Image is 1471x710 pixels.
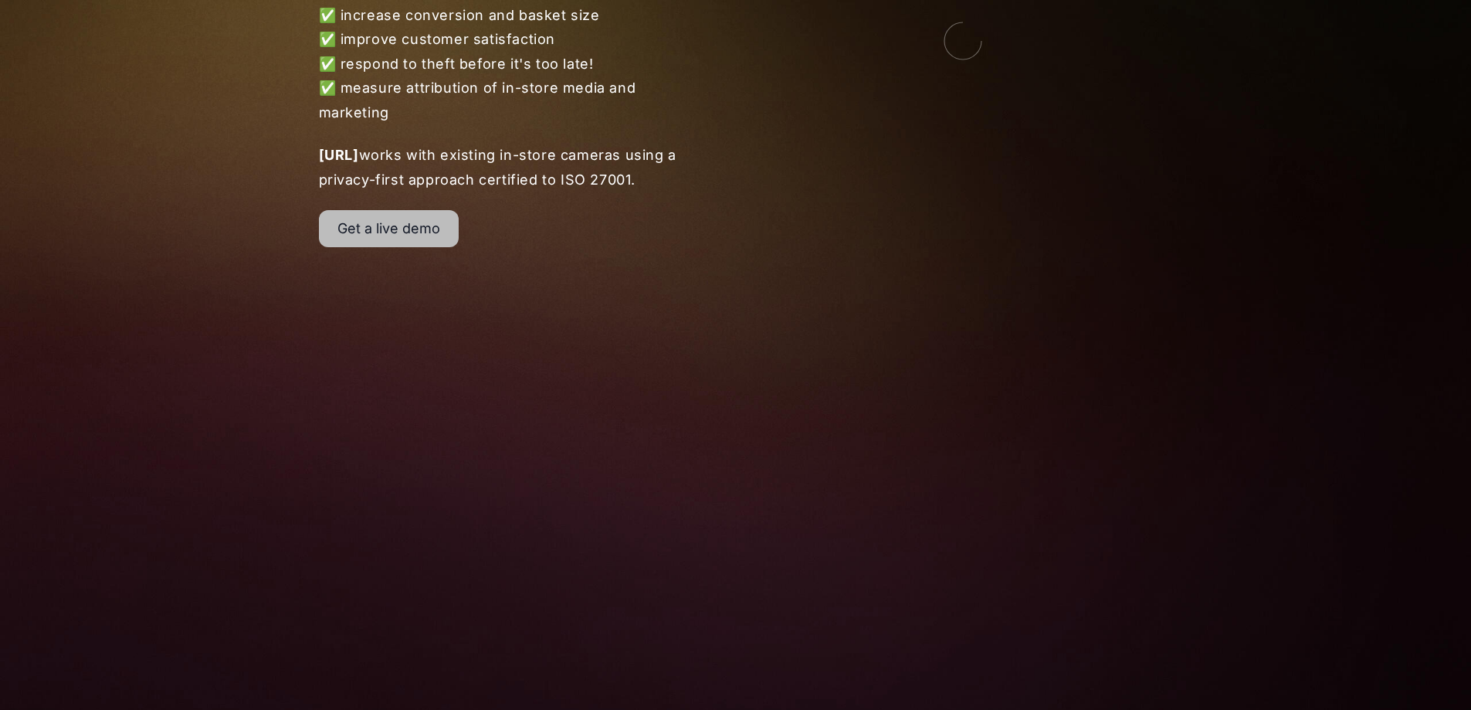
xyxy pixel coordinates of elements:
[319,143,700,192] span: works with existing in-store cameras using a privacy-first approach certified to ISO 27001.
[319,3,700,125] span: ✅ increase conversion and basket size ✅ improve customer satisfaction ✅ respond to theft before i...
[319,210,459,247] a: Get a live demo
[319,147,359,163] strong: [URL]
